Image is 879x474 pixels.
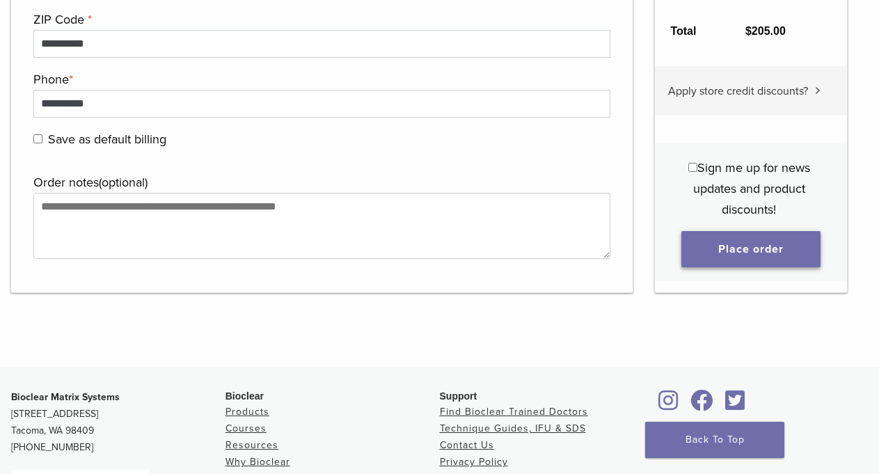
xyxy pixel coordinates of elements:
a: Find Bioclear Trained Doctors [440,406,588,418]
span: (optional) [99,175,148,190]
a: Privacy Policy [440,456,508,468]
a: Back To Top [645,422,784,458]
a: Contact Us [440,439,494,451]
a: Bioclear [721,398,750,412]
a: Technique Guides, IFU & SDS [440,422,586,434]
p: [STREET_ADDRESS] Tacoma, WA 98409 [PHONE_NUMBER] [11,389,225,456]
span: Bioclear [225,390,264,402]
a: Products [225,406,269,418]
label: ZIP Code [33,9,607,30]
a: Bioclear [686,398,718,412]
bdi: 205.00 [745,25,786,37]
label: Phone [33,69,607,90]
a: Resources [225,439,278,451]
label: Save as default billing [33,129,607,150]
button: Place order [681,231,821,267]
a: Bioclear [654,398,683,412]
strong: Bioclear Matrix Systems [11,391,120,403]
span: Sign me up for news updates and product discounts! [693,160,810,217]
input: Sign me up for news updates and product discounts! [688,163,697,172]
input: Save as default billing [33,134,42,143]
span: Support [440,390,477,402]
a: Why Bioclear [225,456,290,468]
span: Apply store credit discounts? [668,84,808,98]
span: $ [745,25,752,37]
th: Total [655,12,730,51]
a: Courses [225,422,267,434]
label: Order notes [33,172,607,193]
img: caret.svg [815,87,821,94]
